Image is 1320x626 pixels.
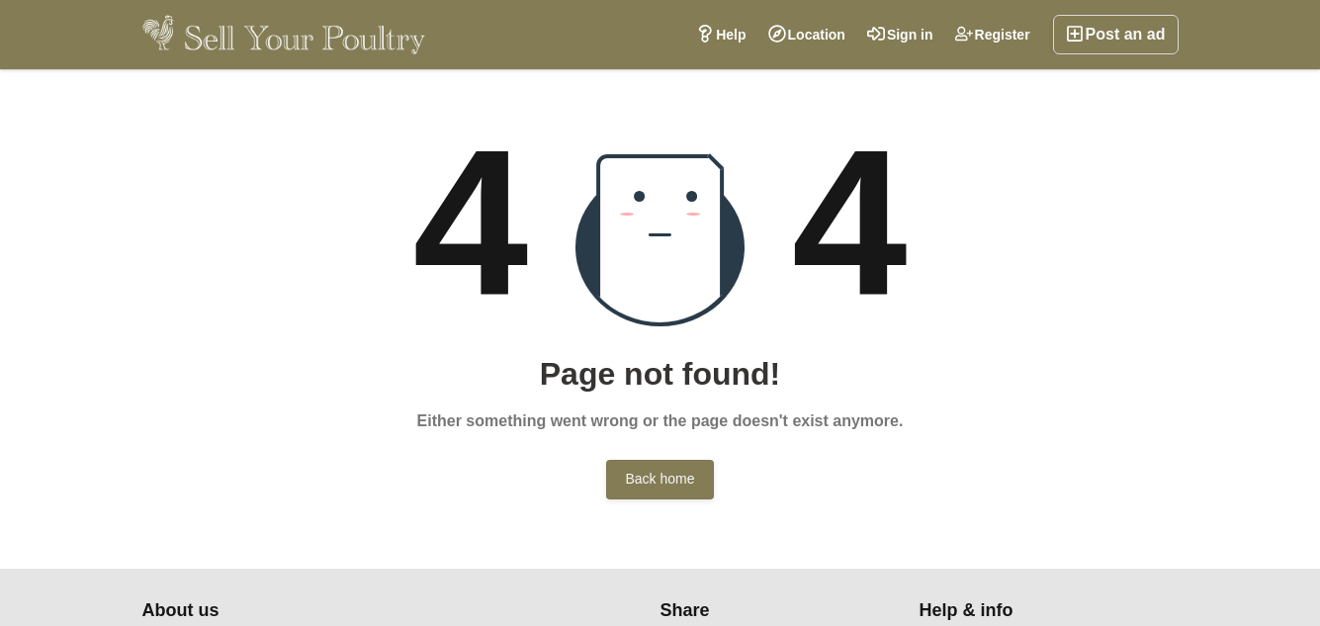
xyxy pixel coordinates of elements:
[944,15,1041,54] a: Register
[920,600,1154,622] h4: Help & info
[660,600,895,622] h4: Share
[413,119,529,326] div: 4
[792,119,908,326] div: 4
[856,15,944,54] a: Sign in
[142,600,542,622] h4: About us
[685,15,756,54] a: Help
[142,15,426,54] img: Sell Your Poultry
[757,15,856,54] a: Location
[606,460,713,499] a: Back home
[1053,15,1179,54] a: Post an ad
